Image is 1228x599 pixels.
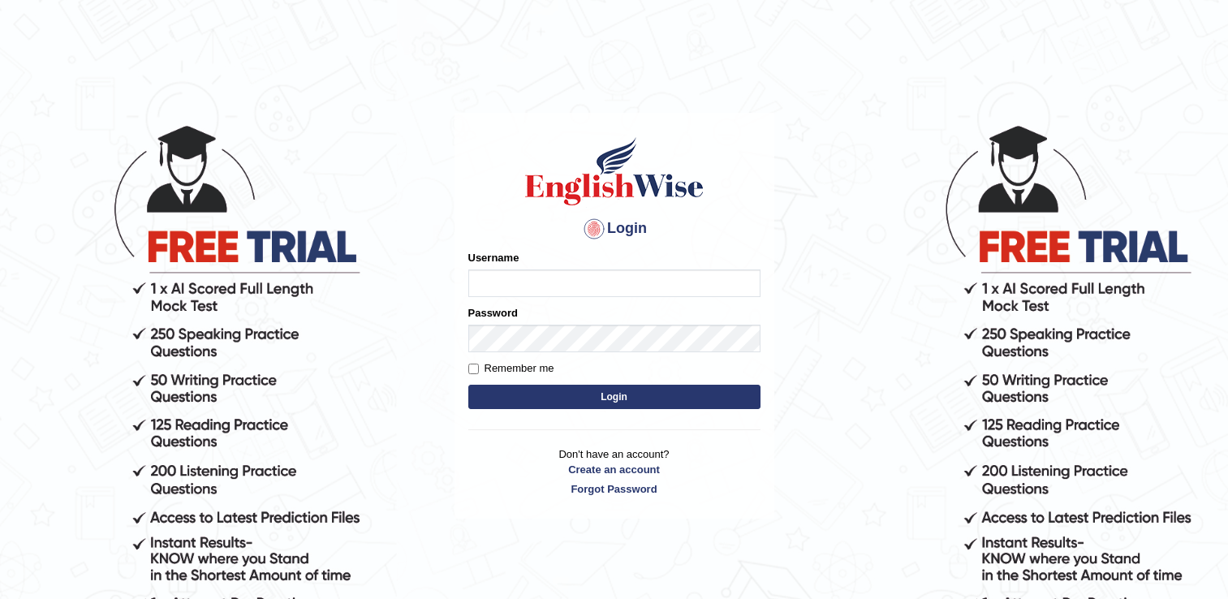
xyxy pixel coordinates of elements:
label: Password [468,305,518,321]
h4: Login [468,216,760,242]
input: Remember me [468,364,479,374]
a: Forgot Password [468,481,760,497]
img: Logo of English Wise sign in for intelligent practice with AI [522,135,707,208]
p: Don't have an account? [468,446,760,497]
label: Username [468,250,519,265]
button: Login [468,385,760,409]
label: Remember me [468,360,554,377]
a: Create an account [468,462,760,477]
